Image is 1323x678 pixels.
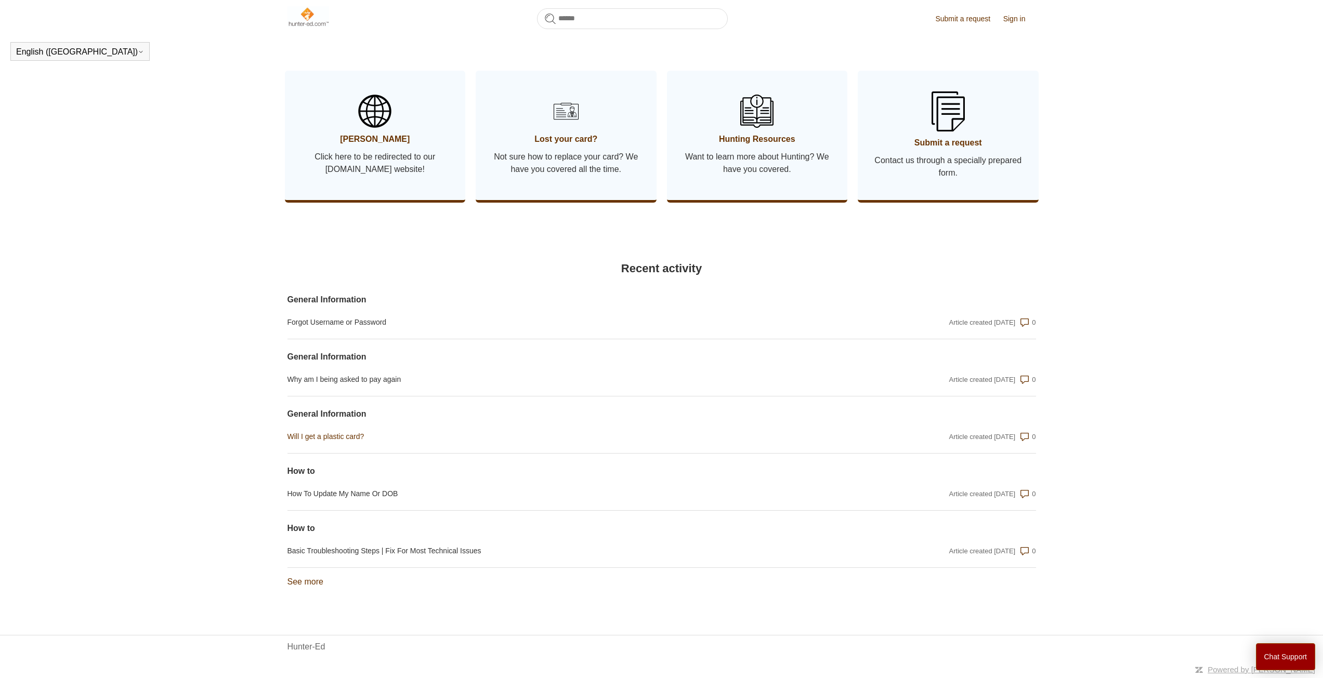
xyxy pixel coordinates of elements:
a: Forgot Username or Password [287,317,811,328]
h2: Recent activity [287,260,1036,277]
a: Basic Troubleshooting Steps | Fix For Most Technical Issues [287,546,811,556]
div: Article created [DATE] [949,375,1016,385]
a: Powered by [PERSON_NAME] [1208,665,1315,674]
a: How to [287,465,811,477]
img: 01HZPCYSH6ZB6VTWVB6HCD0F6B [549,95,583,128]
span: Contact us through a specially prepared form. [873,154,1023,179]
a: General Information [287,408,811,420]
span: Hunting Resources [683,133,832,145]
span: [PERSON_NAME] [300,133,450,145]
img: 01HZPCYSBW5AHTQ31RY2D2VRJS [358,95,391,128]
a: Will I get a plastic card? [287,431,811,442]
span: Submit a request [873,137,1023,149]
a: See more [287,577,323,586]
div: Article created [DATE] [949,546,1016,556]
a: General Information [287,294,811,306]
a: General Information [287,351,811,363]
a: Submit a request Contact us through a specially prepared form. [858,71,1039,200]
button: Chat Support [1256,643,1316,670]
a: How To Update My Name Or DOB [287,488,811,499]
div: Article created [DATE] [949,432,1016,442]
div: Article created [DATE] [949,317,1016,328]
span: Click here to be redirected to our [DOMAIN_NAME] website! [300,151,450,176]
button: English ([GEOGRAPHIC_DATA]) [16,47,144,57]
a: Submit a request [935,14,1001,24]
span: Lost your card? [491,133,641,145]
a: [PERSON_NAME] Click here to be redirected to our [DOMAIN_NAME] website! [285,71,466,200]
span: Want to learn more about Hunting? We have you covered. [683,151,832,176]
a: Lost your card? Not sure how to replace your card? We have you covered all the time. [476,71,657,200]
img: Hunter-Ed Help Center home page [287,6,330,27]
a: Hunter-Ed [287,641,325,653]
img: 01HZPCYSN9AJKKHAEXNV8VQ106 [740,95,774,128]
input: Search [537,8,728,29]
span: Not sure how to replace your card? We have you covered all the time. [491,151,641,176]
div: Article created [DATE] [949,489,1016,499]
a: Why am I being asked to pay again [287,374,811,385]
img: 01HZPCYSSKB2GCFG1V3YA1JVB9 [932,91,965,131]
a: Hunting Resources Want to learn more about Hunting? We have you covered. [667,71,848,200]
a: Sign in [1003,14,1036,24]
a: How to [287,522,811,535]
